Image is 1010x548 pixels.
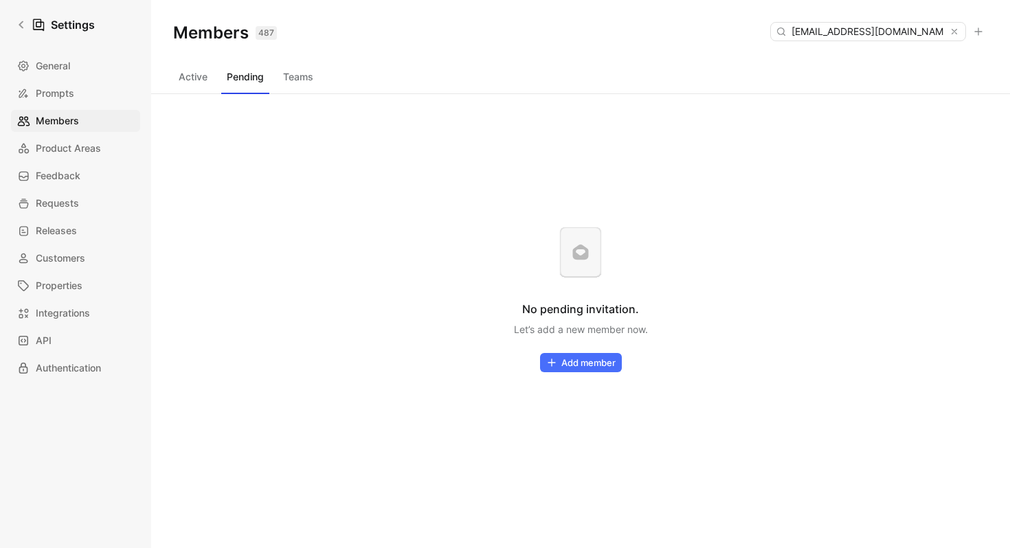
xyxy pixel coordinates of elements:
[11,11,100,38] a: Settings
[256,26,277,40] div: 487
[173,22,277,44] h1: Members
[514,323,648,336] div: Let’s add a new member now.
[11,82,140,104] a: Prompts
[522,301,639,317] div: No pending invitation.
[36,168,80,184] span: Feedback
[36,332,52,349] span: API
[11,275,140,297] a: Properties
[278,66,319,88] button: Teams
[11,302,140,324] a: Integrations
[36,140,101,157] span: Product Areas
[11,110,140,132] a: Members
[36,58,70,74] span: General
[11,55,140,77] a: General
[11,247,140,269] a: Customers
[11,330,140,352] a: API
[540,353,622,372] button: Add member
[36,250,85,266] span: Customers
[11,220,140,242] a: Releases
[173,66,213,88] button: Active
[11,357,140,379] a: Authentication
[36,222,77,239] span: Releases
[11,137,140,159] a: Product Areas
[36,277,82,294] span: Properties
[36,195,79,212] span: Requests
[11,165,140,187] a: Feedback
[11,192,140,214] a: Requests
[221,66,269,88] button: Pending
[51,16,95,33] h1: Settings
[36,305,90,321] span: Integrations
[36,113,79,129] span: Members
[36,360,101,376] span: Authentication
[36,85,74,102] span: Prompts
